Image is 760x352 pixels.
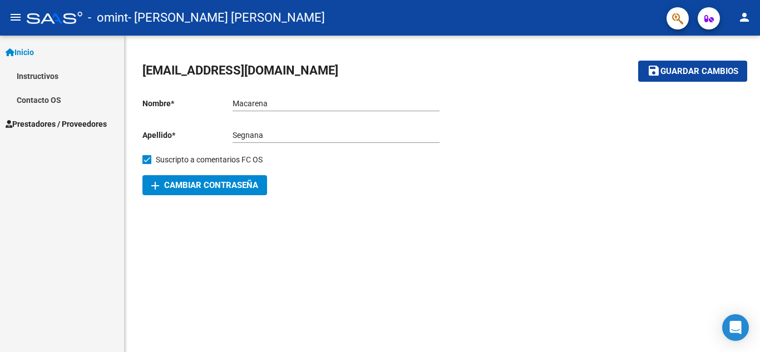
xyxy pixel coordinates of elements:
mat-icon: save [647,64,660,77]
span: - omint [88,6,128,30]
mat-icon: menu [9,11,22,24]
span: Suscripto a comentarios FC OS [156,153,263,166]
span: - [PERSON_NAME] [PERSON_NAME] [128,6,325,30]
span: [EMAIL_ADDRESS][DOMAIN_NAME] [142,63,338,77]
button: Guardar cambios [638,61,747,81]
button: Cambiar Contraseña [142,175,267,195]
p: Nombre [142,97,233,110]
span: Prestadores / Proveedores [6,118,107,130]
span: Cambiar Contraseña [151,180,258,190]
span: Guardar cambios [660,67,738,77]
mat-icon: person [738,11,751,24]
span: Inicio [6,46,34,58]
p: Apellido [142,129,233,141]
mat-icon: add [149,179,162,192]
div: Open Intercom Messenger [722,314,749,341]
